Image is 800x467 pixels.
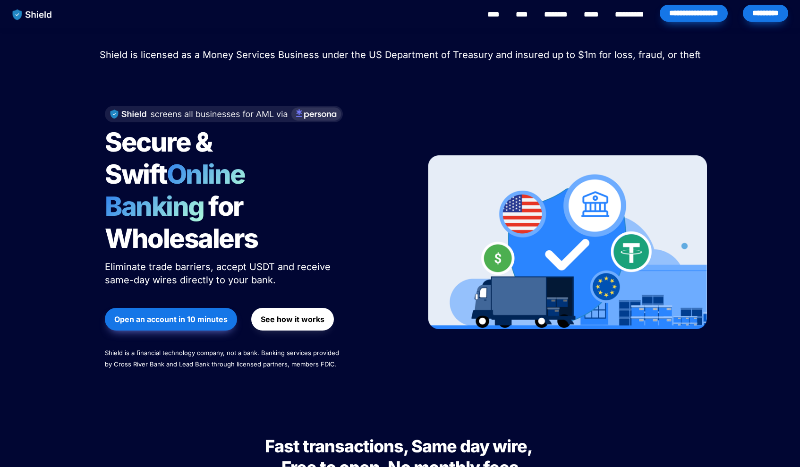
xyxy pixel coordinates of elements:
span: Secure & Swift [105,126,216,190]
a: Open an account in 10 minutes [105,303,237,335]
strong: Open an account in 10 minutes [114,314,228,324]
a: See how it works [251,303,334,335]
strong: See how it works [261,314,324,324]
span: Shield is licensed as a Money Services Business under the US Department of Treasury and insured u... [100,49,701,60]
span: Eliminate trade barriers, accept USDT and receive same-day wires directly to your bank. [105,261,333,286]
img: website logo [8,5,57,25]
button: Open an account in 10 minutes [105,308,237,331]
span: Online Banking [105,158,255,222]
button: See how it works [251,308,334,331]
span: for Wholesalers [105,190,258,255]
span: Shield is a financial technology company, not a bank. Banking services provided by Cross River Ba... [105,349,341,368]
